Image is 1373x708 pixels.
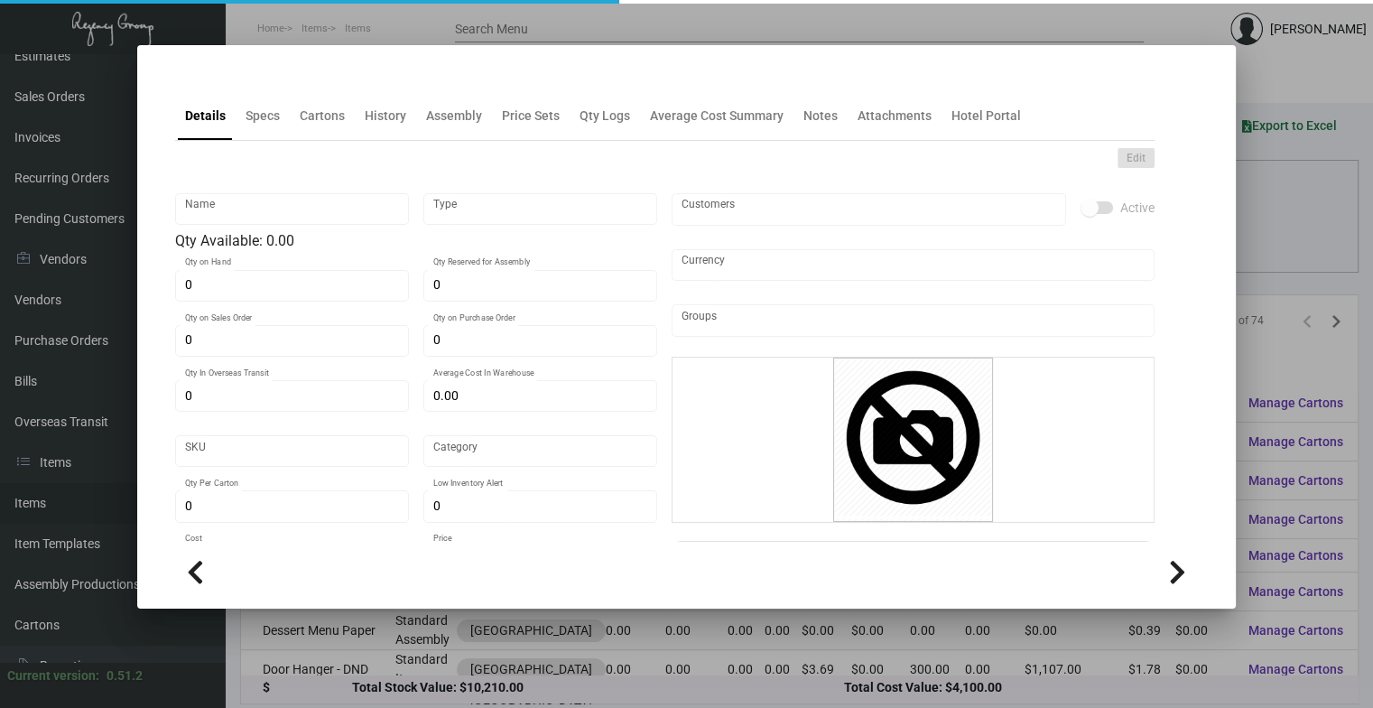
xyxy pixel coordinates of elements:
div: Current version: [7,666,99,685]
input: Add new.. [682,202,1056,217]
div: Attachments [858,107,932,126]
div: Qty Available: 0.00 [175,230,657,252]
div: Specs [246,107,280,126]
div: Cartons [300,107,345,126]
div: Notes [803,107,838,126]
span: Active [1120,197,1155,219]
div: Price Sets [502,107,560,126]
span: Edit [1127,151,1146,166]
div: Hotel Portal [951,107,1021,126]
div: Average Cost Summary [650,107,784,126]
div: Qty Logs [580,107,630,126]
input: Add new.. [682,313,1145,328]
div: Assembly [426,107,482,126]
button: Edit [1118,148,1155,168]
div: History [365,107,406,126]
div: 0.51.2 [107,666,143,685]
div: Details [185,107,226,126]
